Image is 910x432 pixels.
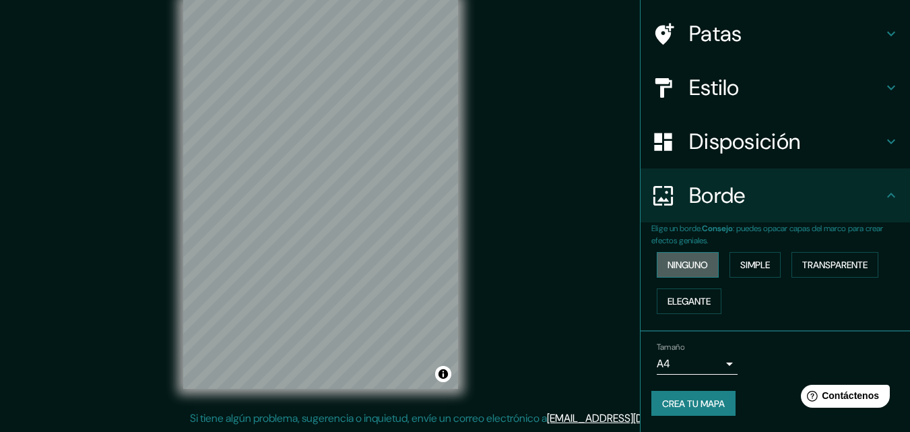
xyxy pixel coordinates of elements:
[729,252,781,278] button: Simple
[651,391,736,416] button: Crea tu mapa
[668,295,711,307] font: Elegante
[668,259,708,271] font: Ninguno
[790,379,895,417] iframe: Lanzador de widgets de ayuda
[689,20,742,48] font: Patas
[641,61,910,115] div: Estilo
[651,223,702,234] font: Elige un borde.
[689,127,800,156] font: Disposición
[190,411,547,425] font: Si tiene algún problema, sugerencia o inquietud, envíe un correo electrónico a
[657,252,719,278] button: Ninguno
[689,73,740,102] font: Estilo
[657,353,738,375] div: A4
[702,223,733,234] font: Consejo
[641,168,910,222] div: Borde
[740,259,770,271] font: Simple
[662,398,725,410] font: Crea tu mapa
[435,366,451,382] button: Activar o desactivar atribución
[657,357,670,371] font: A4
[802,259,868,271] font: Transparente
[641,115,910,168] div: Disposición
[657,342,684,352] font: Tamaño
[657,288,721,314] button: Elegante
[689,181,746,210] font: Borde
[651,223,883,246] font: : puedes opacar capas del marco para crear efectos geniales.
[641,7,910,61] div: Patas
[547,411,713,425] a: [EMAIL_ADDRESS][DOMAIN_NAME]
[791,252,878,278] button: Transparente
